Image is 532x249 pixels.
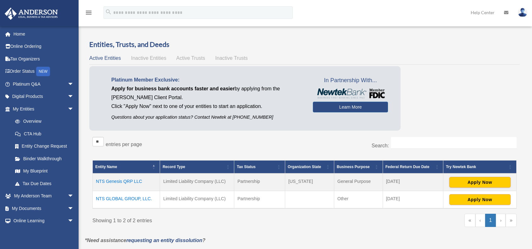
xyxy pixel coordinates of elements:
[111,84,303,102] p: by applying from the [PERSON_NAME] Client Portal.
[9,127,80,140] a: CTA Hub
[334,191,383,208] td: Other
[383,191,443,208] td: [DATE]
[36,67,50,76] div: NEW
[234,191,285,208] td: Partnership
[288,165,321,169] span: Organization State
[506,214,517,227] a: Last
[95,165,117,169] span: Entity Name
[4,65,83,78] a: Order StatusNEW
[285,173,334,191] td: [US_STATE]
[234,160,285,173] th: Tax Status: Activate to sort
[334,160,383,173] th: Business Purpose: Activate to sort
[160,191,234,208] td: Limited Liability Company (LLC)
[85,238,205,243] em: *Need assistance ?
[372,143,389,148] label: Search:
[313,102,388,112] a: Learn More
[215,55,248,61] span: Inactive Trusts
[160,160,234,173] th: Record Type: Activate to sort
[176,55,205,61] span: Active Trusts
[68,202,80,215] span: arrow_drop_down
[111,113,303,121] p: Questions about your application status? Contact Newtek at [PHONE_NUMBER]
[518,8,527,17] img: User Pic
[89,40,520,49] h3: Entities, Trusts, and Deeds
[337,165,370,169] span: Business Purpose
[68,78,80,91] span: arrow_drop_down
[4,53,83,65] a: Tax Organizers
[4,28,83,40] a: Home
[496,214,506,227] a: Next
[93,160,160,173] th: Entity Name: Activate to invert sorting
[313,76,388,86] span: In Partnership With...
[4,90,83,103] a: Digital Productsarrow_drop_down
[68,190,80,203] span: arrow_drop_down
[85,9,92,16] i: menu
[4,190,83,202] a: My Anderson Teamarrow_drop_down
[111,76,303,84] p: Platinum Member Exclusive:
[316,88,385,99] img: NewtekBankLogoSM.png
[105,8,112,15] i: search
[9,177,80,190] a: Tax Due Dates
[4,40,83,53] a: Online Ordering
[131,55,166,61] span: Inactive Entities
[9,165,80,178] a: My Blueprint
[68,103,80,116] span: arrow_drop_down
[383,160,443,173] th: Federal Return Due Date: Activate to sort
[93,173,160,191] td: NTS Genesis QRP LLC
[111,86,235,91] span: Apply for business bank accounts faster and easier
[234,173,285,191] td: Partnership
[68,215,80,228] span: arrow_drop_down
[4,202,83,215] a: My Documentsarrow_drop_down
[111,102,303,111] p: Click "Apply Now" next to one of your entities to start an application.
[68,90,80,103] span: arrow_drop_down
[4,227,83,240] a: Billingarrow_drop_down
[9,152,80,165] a: Binder Walkthrough
[443,160,517,173] th: Try Newtek Bank : Activate to sort
[163,165,185,169] span: Record Type
[9,140,80,153] a: Entity Change Request
[93,191,160,208] td: NTS GLOBAL GROUP, LLC.
[92,214,300,225] div: Showing 1 to 2 of 2 entries
[485,214,496,227] a: 1
[3,8,60,20] img: Anderson Advisors Platinum Portal
[4,103,80,115] a: My Entitiesarrow_drop_down
[446,163,507,171] div: Try Newtek Bank
[464,214,475,227] a: First
[237,165,256,169] span: Tax Status
[9,115,77,128] a: Overview
[334,173,383,191] td: General Purpose
[160,173,234,191] td: Limited Liability Company (LLC)
[449,194,511,205] button: Apply Now
[4,215,83,227] a: Online Learningarrow_drop_down
[85,11,92,16] a: menu
[126,238,202,243] a: requesting an entity dissolution
[475,214,485,227] a: Previous
[89,55,121,61] span: Active Entities
[285,160,334,173] th: Organization State: Activate to sort
[4,78,83,90] a: Platinum Q&Aarrow_drop_down
[68,227,80,240] span: arrow_drop_down
[383,173,443,191] td: [DATE]
[106,142,142,147] label: entries per page
[449,177,511,188] button: Apply Now
[385,165,429,169] span: Federal Return Due Date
